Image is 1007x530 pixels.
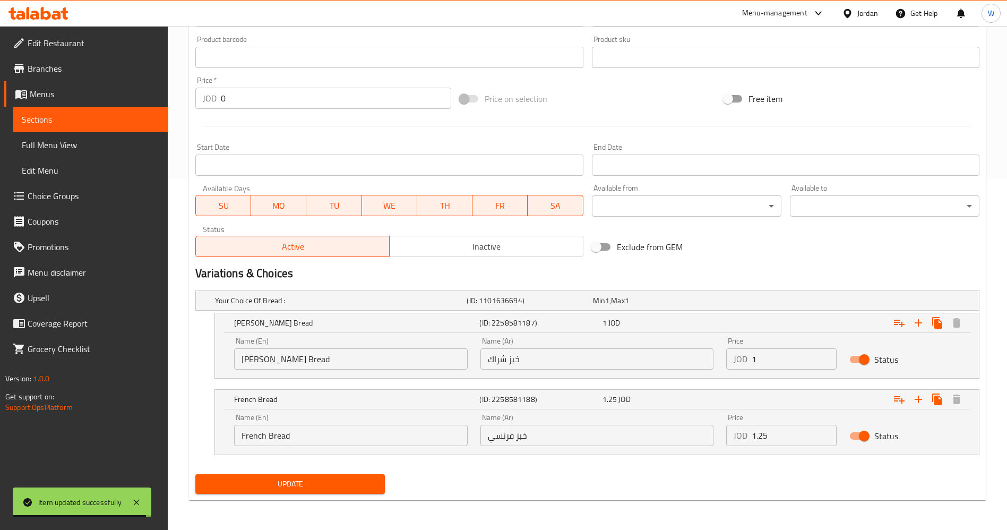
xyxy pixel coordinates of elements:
[593,295,715,306] div: ,
[617,241,683,253] span: Exclude from GEM
[947,313,966,332] button: Delete sharak Bread
[311,198,357,213] span: TU
[593,294,605,307] span: Min
[234,348,468,370] input: Enter name En
[221,88,451,109] input: Please enter price
[477,198,523,213] span: FR
[215,313,979,332] div: Expand
[752,425,837,446] input: Please enter price
[195,47,583,68] input: Please enter product barcode
[417,195,472,216] button: TH
[467,295,588,306] h5: (ID: 1101636694)
[13,107,168,132] a: Sections
[5,372,31,386] span: Version:
[734,353,747,365] p: JOD
[28,241,160,253] span: Promotions
[196,291,979,310] div: Expand
[200,198,247,213] span: SU
[203,92,217,105] p: JOD
[625,294,629,307] span: 1
[857,7,878,19] div: Jordan
[4,81,168,107] a: Menus
[4,260,168,285] a: Menu disclaimer
[947,390,966,409] button: Delete French Bread
[4,285,168,311] a: Upsell
[28,215,160,228] span: Coupons
[255,198,302,213] span: MO
[4,336,168,362] a: Grocery Checklist
[611,294,624,307] span: Max
[909,390,928,409] button: Add new choice
[479,394,598,405] h5: (ID: 2258581188)
[195,236,390,257] button: Active
[592,195,781,217] div: ​
[251,195,306,216] button: MO
[215,295,462,306] h5: Your Choice Of Bread :
[4,183,168,209] a: Choice Groups
[22,139,160,151] span: Full Menu View
[366,198,413,213] span: WE
[790,195,979,217] div: ​
[752,348,837,370] input: Please enter price
[528,195,583,216] button: SA
[306,195,362,216] button: TU
[38,497,122,508] div: Item updated successfully
[30,88,160,100] span: Menus
[4,209,168,234] a: Coupons
[215,390,979,409] div: Expand
[472,195,528,216] button: FR
[532,198,579,213] span: SA
[742,7,807,20] div: Menu-management
[22,113,160,126] span: Sections
[603,316,607,330] span: 1
[28,190,160,202] span: Choice Groups
[748,92,782,105] span: Free item
[234,394,475,405] h5: French Bread
[195,266,979,281] h2: Variations & Choices
[618,392,630,406] span: JOD
[28,62,160,75] span: Branches
[195,195,251,216] button: SU
[234,425,468,446] input: Enter name En
[890,313,909,332] button: Add choice group
[605,294,609,307] span: 1
[28,37,160,49] span: Edit Restaurant
[13,132,168,158] a: Full Menu View
[874,430,898,442] span: Status
[204,477,376,491] span: Update
[874,353,898,366] span: Status
[195,474,385,494] button: Update
[603,392,617,406] span: 1.25
[485,92,547,105] span: Price on selection
[928,390,947,409] button: Clone new choice
[988,7,994,19] span: W
[234,318,475,328] h5: [PERSON_NAME] Bread
[928,313,947,332] button: Clone new choice
[421,198,468,213] span: TH
[362,195,417,216] button: WE
[28,343,160,355] span: Grocery Checklist
[5,390,54,404] span: Get support on:
[28,292,160,304] span: Upsell
[33,372,49,386] span: 1.0.0
[734,429,747,442] p: JOD
[909,313,928,332] button: Add new choice
[28,266,160,279] span: Menu disclaimer
[480,425,714,446] input: Enter name Ar
[4,311,168,336] a: Coverage Report
[389,236,583,257] button: Inactive
[22,164,160,177] span: Edit Menu
[4,234,168,260] a: Promotions
[394,239,579,254] span: Inactive
[200,239,385,254] span: Active
[890,390,909,409] button: Add choice group
[5,400,73,414] a: Support.OpsPlatform
[592,47,979,68] input: Please enter product sku
[480,348,714,370] input: Enter name Ar
[4,30,168,56] a: Edit Restaurant
[479,318,598,328] h5: (ID: 2258581187)
[4,56,168,81] a: Branches
[13,158,168,183] a: Edit Menu
[28,317,160,330] span: Coverage Report
[608,316,620,330] span: JOD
